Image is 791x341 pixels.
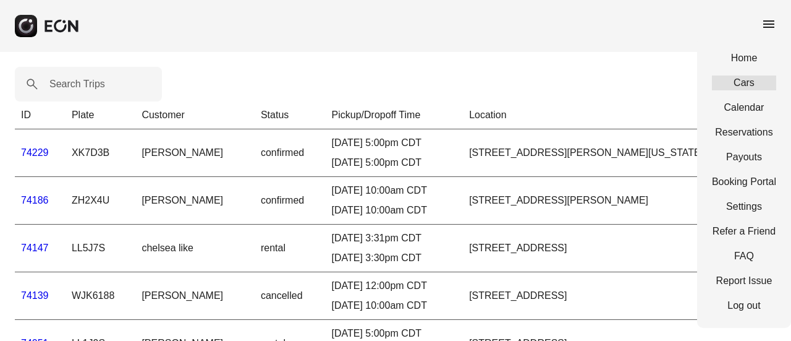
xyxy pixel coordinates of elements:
[66,177,136,225] td: ZH2X4U
[66,101,136,129] th: Plate
[463,129,776,177] td: [STREET_ADDRESS][PERSON_NAME][US_STATE]
[332,183,457,198] div: [DATE] 10:00am CDT
[255,177,326,225] td: confirmed
[712,125,776,140] a: Reservations
[761,17,776,32] span: menu
[135,225,255,272] td: chelsea like
[135,177,255,225] td: [PERSON_NAME]
[712,150,776,165] a: Payouts
[255,272,326,320] td: cancelled
[332,326,457,341] div: [DATE] 5:00pm CDT
[712,274,776,288] a: Report Issue
[332,298,457,313] div: [DATE] 10:00am CDT
[255,129,326,177] td: confirmed
[712,224,776,239] a: Refer a Friend
[326,101,463,129] th: Pickup/Dropoff Time
[135,129,255,177] td: [PERSON_NAME]
[332,203,457,218] div: [DATE] 10:00am CDT
[21,147,49,158] a: 74229
[332,278,457,293] div: [DATE] 12:00pm CDT
[712,51,776,66] a: Home
[463,225,776,272] td: [STREET_ADDRESS]
[66,129,136,177] td: XK7D3B
[463,177,776,225] td: [STREET_ADDRESS][PERSON_NAME]
[135,101,255,129] th: Customer
[463,272,776,320] td: [STREET_ADDRESS]
[332,251,457,265] div: [DATE] 3:30pm CDT
[332,231,457,246] div: [DATE] 3:31pm CDT
[21,195,49,205] a: 74186
[712,76,776,90] a: Cars
[463,101,776,129] th: Location
[332,155,457,170] div: [DATE] 5:00pm CDT
[255,101,326,129] th: Status
[21,243,49,253] a: 74147
[15,101,66,129] th: ID
[49,77,105,92] label: Search Trips
[712,199,776,214] a: Settings
[712,175,776,189] a: Booking Portal
[135,272,255,320] td: [PERSON_NAME]
[21,290,49,301] a: 74139
[712,100,776,115] a: Calendar
[712,249,776,264] a: FAQ
[332,136,457,150] div: [DATE] 5:00pm CDT
[255,225,326,272] td: rental
[66,272,136,320] td: WJK6188
[66,225,136,272] td: LL5J7S
[712,298,776,313] a: Log out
